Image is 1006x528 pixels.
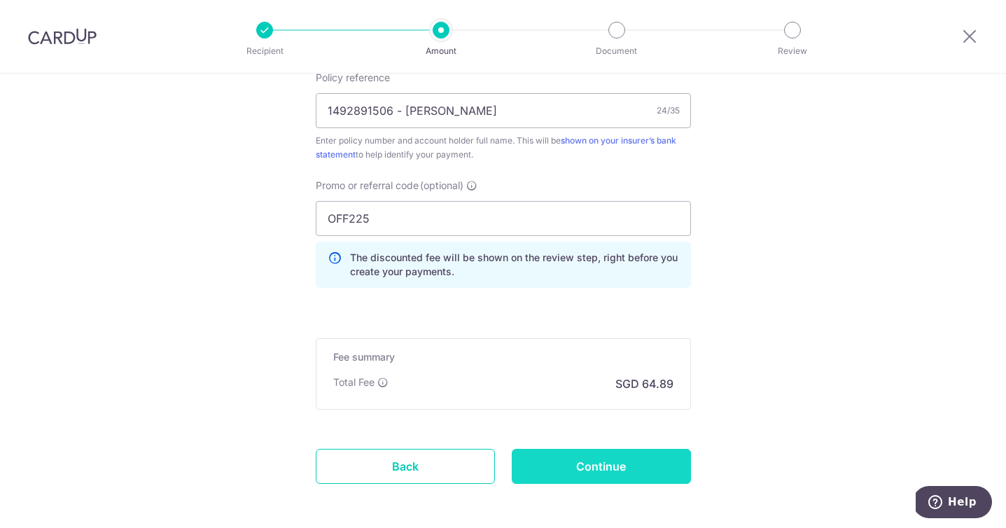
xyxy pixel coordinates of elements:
img: CardUp [28,28,97,45]
div: Enter policy number and account holder full name. This will be to help identify your payment. [316,134,691,162]
p: Amount [389,44,493,58]
span: (optional) [420,179,463,193]
span: Promo or referral code [316,179,419,193]
input: Continue [512,449,691,484]
div: 24/35 [657,104,680,118]
p: Review [741,44,844,58]
p: Total Fee [333,375,375,389]
h5: Fee summary [333,350,673,364]
p: Document [565,44,669,58]
p: SGD 64.89 [615,375,673,392]
p: Recipient [213,44,316,58]
p: The discounted fee will be shown on the review step, right before you create your payments. [350,251,679,279]
a: Back [316,449,495,484]
iframe: Opens a widget where you can find more information [916,486,992,521]
label: Policy reference [316,71,390,85]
